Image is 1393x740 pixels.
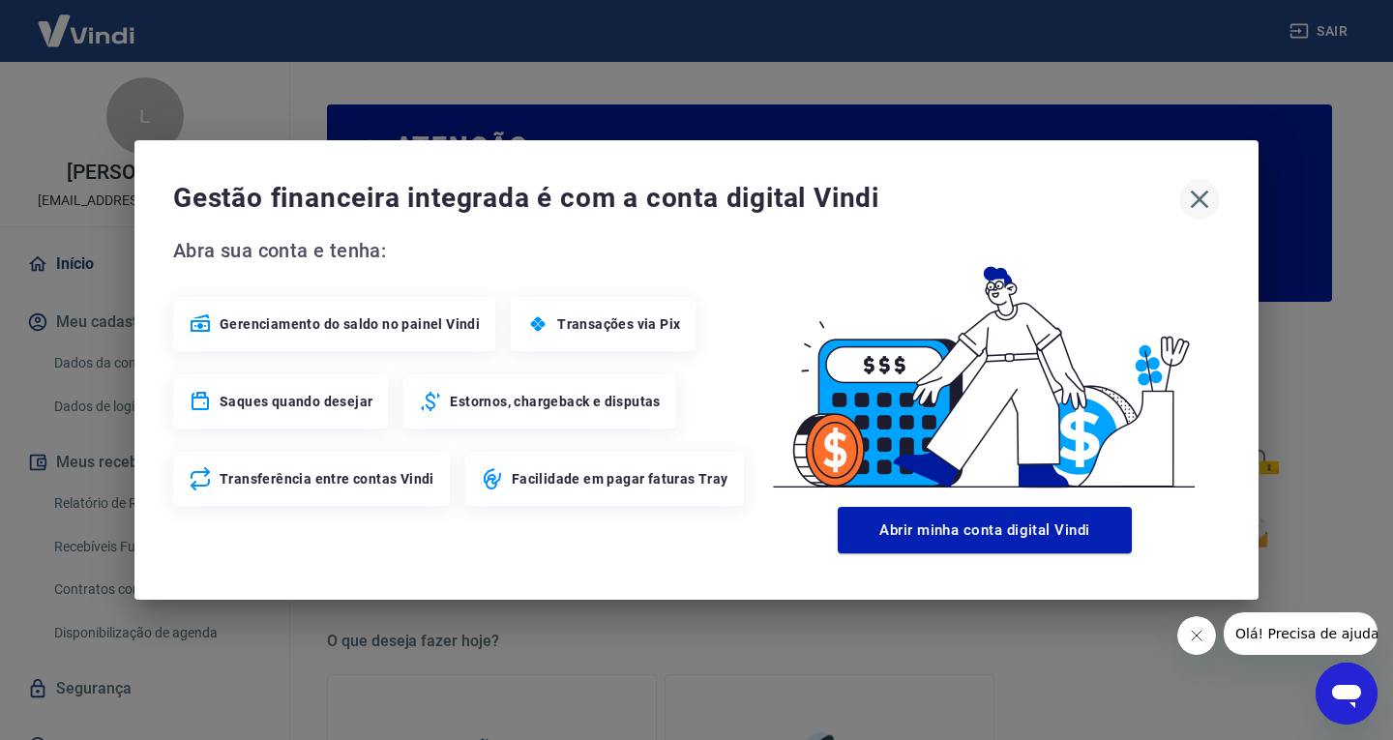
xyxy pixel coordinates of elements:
img: Good Billing [750,235,1220,499]
button: Abrir minha conta digital Vindi [838,507,1132,553]
span: Transações via Pix [557,314,680,334]
span: Gestão financeira integrada é com a conta digital Vindi [173,179,1179,218]
iframe: Mensagem da empresa [1224,612,1378,655]
span: Transferência entre contas Vindi [220,469,434,488]
span: Saques quando desejar [220,392,372,411]
span: Facilidade em pagar faturas Tray [512,469,728,488]
span: Gerenciamento do saldo no painel Vindi [220,314,480,334]
span: Abra sua conta e tenha: [173,235,750,266]
span: Estornos, chargeback e disputas [450,392,660,411]
span: Olá! Precisa de ajuda? [12,14,163,29]
iframe: Botão para abrir a janela de mensagens [1316,663,1378,725]
iframe: Fechar mensagem [1177,616,1216,655]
